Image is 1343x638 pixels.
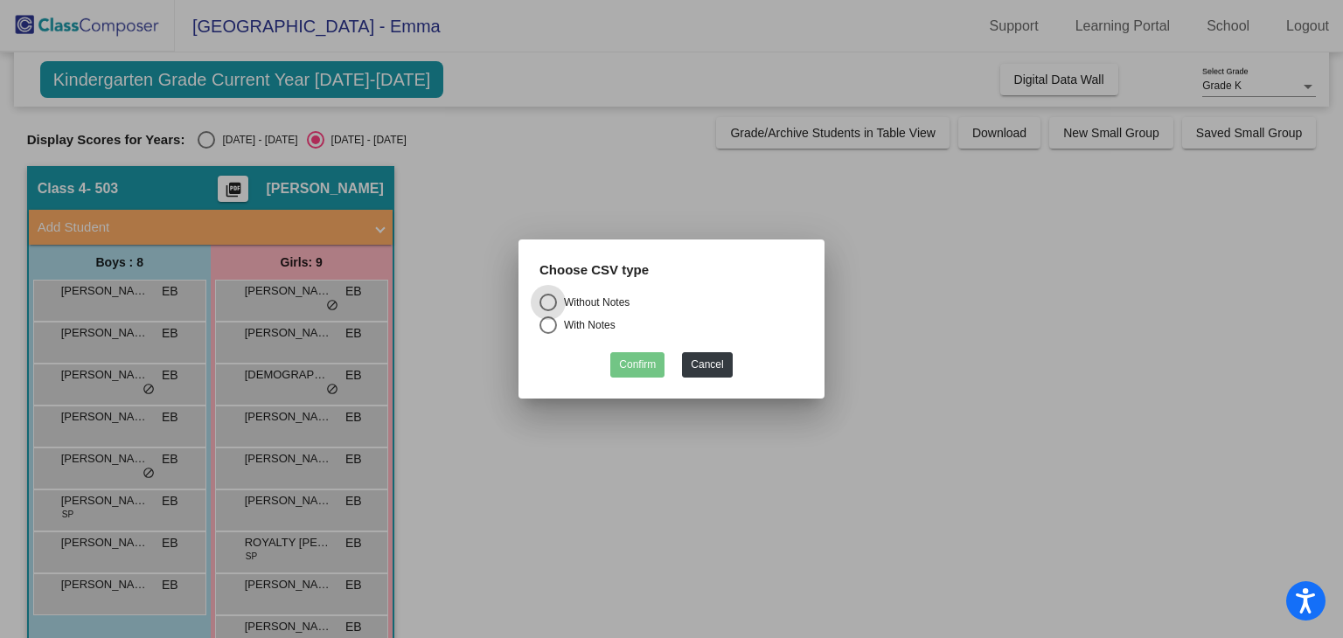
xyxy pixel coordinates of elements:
[539,260,649,281] label: Choose CSV type
[610,352,665,378] button: Confirm
[682,352,732,378] button: Cancel
[539,294,804,339] mat-radio-group: Select an option
[557,295,630,310] div: Without Notes
[557,317,616,333] div: With Notes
